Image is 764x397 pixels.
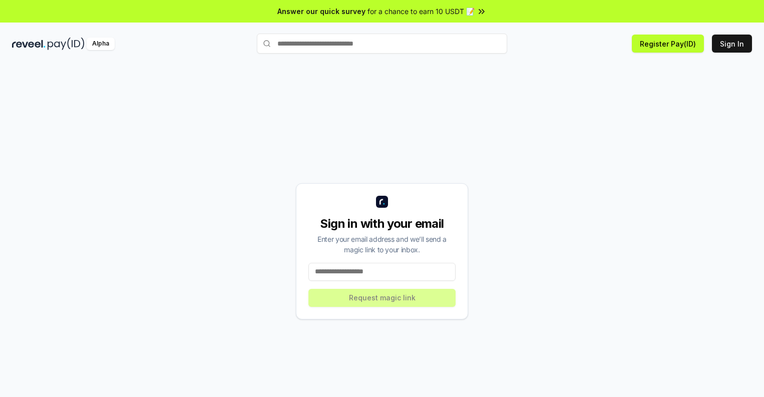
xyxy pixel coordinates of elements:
img: reveel_dark [12,38,46,50]
button: Register Pay(ID) [632,35,704,53]
span: Answer our quick survey [277,6,365,17]
img: logo_small [376,196,388,208]
div: Sign in with your email [308,216,456,232]
div: Enter your email address and we’ll send a magic link to your inbox. [308,234,456,255]
img: pay_id [48,38,85,50]
button: Sign In [712,35,752,53]
span: for a chance to earn 10 USDT 📝 [367,6,475,17]
div: Alpha [87,38,115,50]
